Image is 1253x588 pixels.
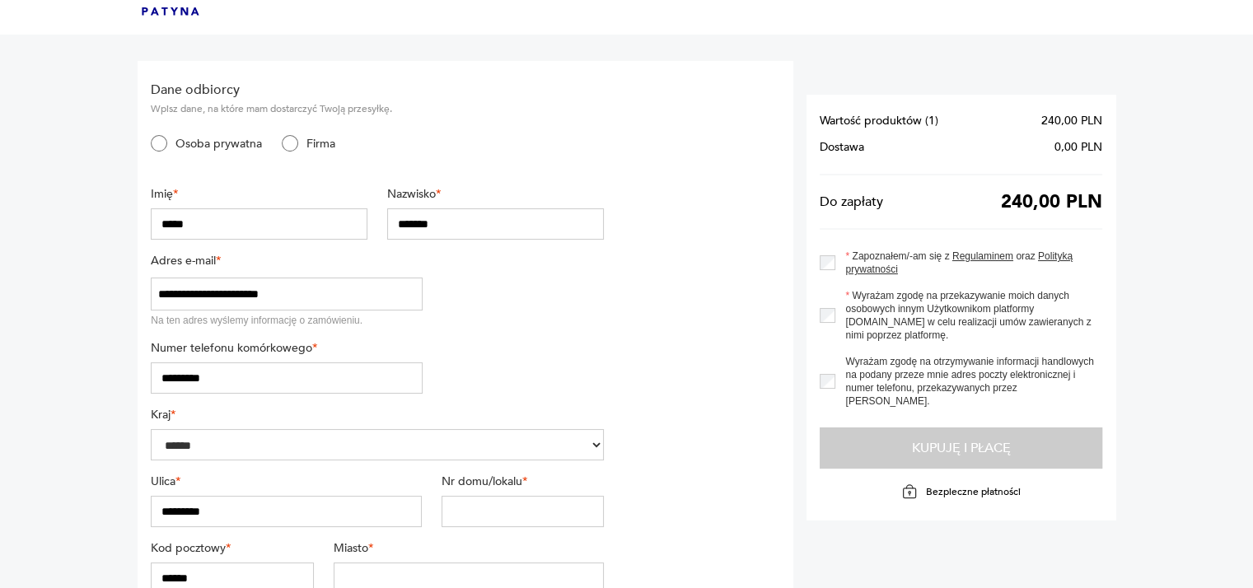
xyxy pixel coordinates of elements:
a: Polityką prywatności [845,250,1073,275]
label: Miasto [334,540,605,556]
label: Kraj [151,407,604,422]
span: 0,00 PLN [1054,141,1102,154]
p: Bezpieczne płatności [926,485,1021,498]
label: Adres e-mail [151,253,423,268]
a: Regulaminem [952,250,1013,262]
label: Wyrażam zgodę na otrzymywanie informacji handlowych na podany przeze mnie adres poczty elektronic... [835,355,1102,408]
p: Wpisz dane, na które mam dostarczyć Twoją przesyłkę. [151,102,604,115]
span: Wartość produktów ( 1 ) [820,114,938,128]
label: Numer telefonu komórkowego [151,340,423,356]
img: Ikona kłódki [901,483,918,500]
label: Kod pocztowy [151,540,313,556]
label: Nr domu/lokalu [442,474,604,489]
label: Ulica [151,474,422,489]
span: Do zapłaty [820,195,883,208]
span: 240,00 PLN [1001,195,1102,208]
h2: Dane odbiorcy [151,81,604,99]
label: Osoba prywatna [167,136,262,152]
div: Na ten adres wyślemy informację o zamówieniu. [151,314,423,327]
span: Dostawa [820,141,864,154]
label: Zapoznałem/-am się z oraz [835,250,1102,276]
label: Firma [298,136,335,152]
span: 240,00 PLN [1041,114,1102,128]
label: Imię [151,186,367,202]
label: Nazwisko [387,186,604,202]
label: Wyrażam zgodę na przekazywanie moich danych osobowych innym Użytkownikom platformy [DOMAIN_NAME] ... [835,289,1102,342]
